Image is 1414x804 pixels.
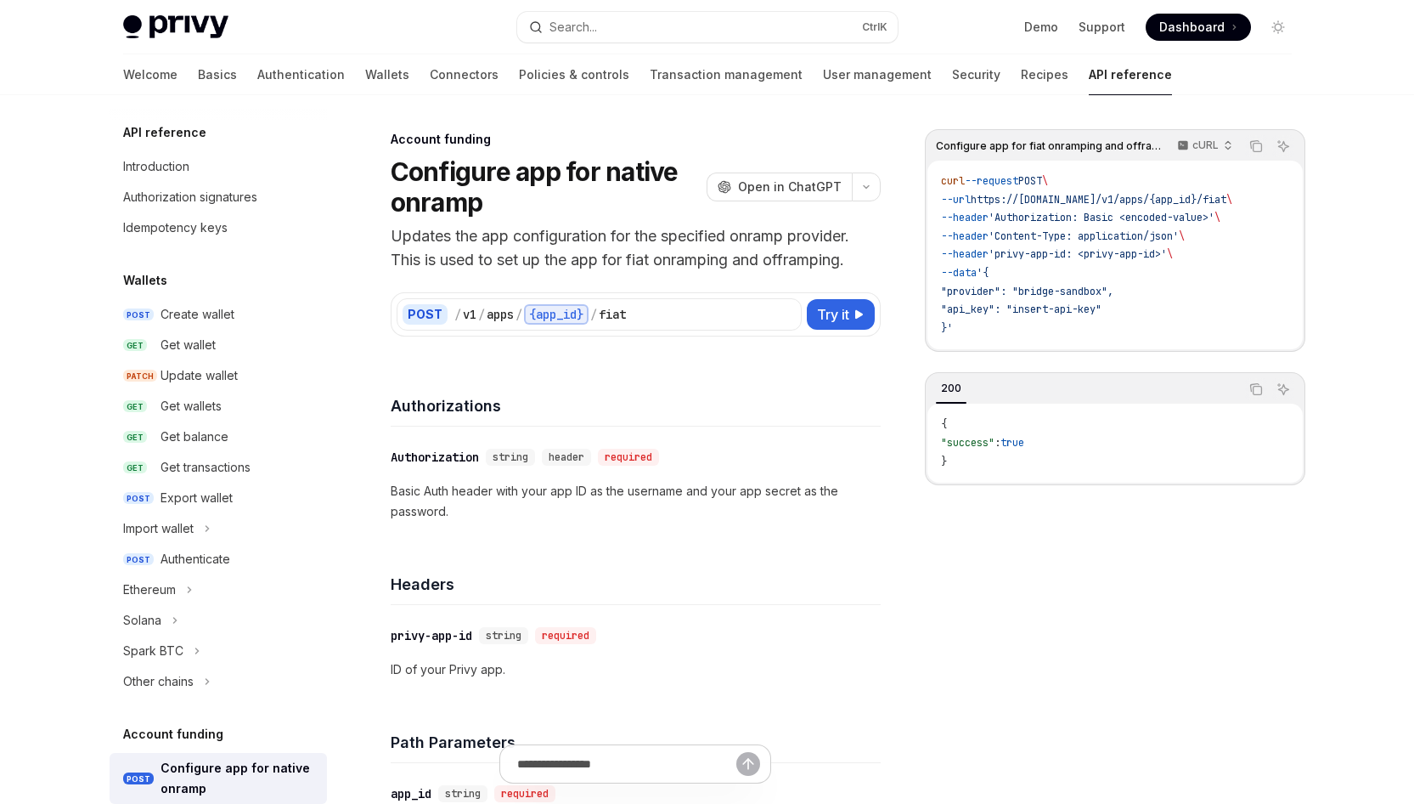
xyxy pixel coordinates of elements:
[941,193,971,207] span: --url
[110,182,327,212] a: Authorization signatures
[941,455,947,468] span: }
[123,218,228,238] div: Idempotency keys
[1021,54,1068,95] a: Recipes
[941,229,989,243] span: --header
[487,306,514,323] div: apps
[110,422,327,452] a: GETGet balance
[391,660,881,680] p: ID of your Privy app.
[161,457,251,478] div: Get transactions
[123,461,147,474] span: GET
[110,330,327,360] a: GETGet wallet
[952,54,1000,95] a: Security
[123,309,154,321] span: POST
[515,306,522,323] div: /
[823,54,932,95] a: User management
[517,745,736,783] input: Ask a question...
[977,266,989,280] span: '{
[391,627,472,644] div: privy-app-id
[486,629,521,643] span: string
[257,54,345,95] a: Authentication
[535,627,596,644] div: required
[941,266,977,280] span: --data
[123,553,154,566] span: POST
[161,304,234,325] div: Create wallet
[1018,174,1042,188] span: POST
[123,431,147,444] span: GET
[454,306,461,323] div: /
[936,139,1161,153] span: Configure app for fiat onramping and offramping.
[110,391,327,422] a: GETGet wallets
[941,247,989,261] span: --header
[123,187,257,207] div: Authorization signatures
[123,400,147,413] span: GET
[941,436,994,450] span: "success"
[463,306,476,323] div: v1
[110,151,327,182] a: Introduction
[965,174,1018,188] span: --request
[936,378,966,399] div: 200
[123,122,206,143] h5: API reference
[941,285,1113,298] span: "provider": "bridge-sandbox",
[1042,174,1048,188] span: \
[123,610,161,631] div: Solana
[1146,14,1251,41] a: Dashboard
[161,549,230,569] div: Authenticate
[110,575,327,605] button: Toggle Ethereum section
[493,450,528,464] span: string
[161,758,317,799] div: Configure app for native onramp
[391,449,479,466] div: Authorization
[598,449,659,466] div: required
[941,321,953,335] span: }'
[123,54,177,95] a: Welcome
[941,303,1101,316] span: "api_key": "insert-api-key"
[941,211,989,224] span: --header
[110,605,327,636] button: Toggle Solana section
[1089,54,1172,95] a: API reference
[123,156,189,177] div: Introduction
[365,54,409,95] a: Wallets
[123,671,194,692] div: Other chains
[110,636,327,666] button: Toggle Spark BTC section
[1245,378,1267,400] button: Copy the contents from the code block
[1159,19,1225,36] span: Dashboard
[478,306,485,323] div: /
[599,306,626,323] div: fiat
[110,513,327,544] button: Toggle Import wallet section
[807,299,875,330] button: Try it
[1179,229,1185,243] span: \
[110,753,327,804] a: POSTConfigure app for native onramp
[989,247,1167,261] span: 'privy-app-id: <privy-app-id>'
[1000,436,1024,450] span: true
[736,752,760,776] button: Send message
[994,436,1000,450] span: :
[123,641,183,661] div: Spark BTC
[1245,135,1267,157] button: Copy the contents from the code block
[989,211,1214,224] span: 'Authorization: Basic <encoded-value>'
[817,304,849,325] span: Try it
[198,54,237,95] a: Basics
[1272,135,1294,157] button: Ask AI
[391,156,700,218] h1: Configure app for native onramp
[1265,14,1292,41] button: Toggle dark mode
[110,452,327,483] a: GETGet transactions
[110,544,327,575] a: POSTAuthenticate
[110,360,327,391] a: PATCHUpdate wallet
[110,212,327,243] a: Idempotency keys
[123,580,176,600] div: Ethereum
[738,178,842,195] span: Open in ChatGPT
[524,304,589,325] div: {app_id}
[1079,19,1125,36] a: Support
[391,573,881,596] h4: Headers
[517,12,898,42] button: Open search
[1167,247,1173,261] span: \
[1272,378,1294,400] button: Ask AI
[123,518,194,539] div: Import wallet
[941,417,947,431] span: {
[161,365,238,386] div: Update wallet
[1226,193,1232,207] span: \
[161,427,228,447] div: Get balance
[650,54,803,95] a: Transaction management
[403,304,448,325] div: POST
[430,54,499,95] a: Connectors
[123,492,154,505] span: POST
